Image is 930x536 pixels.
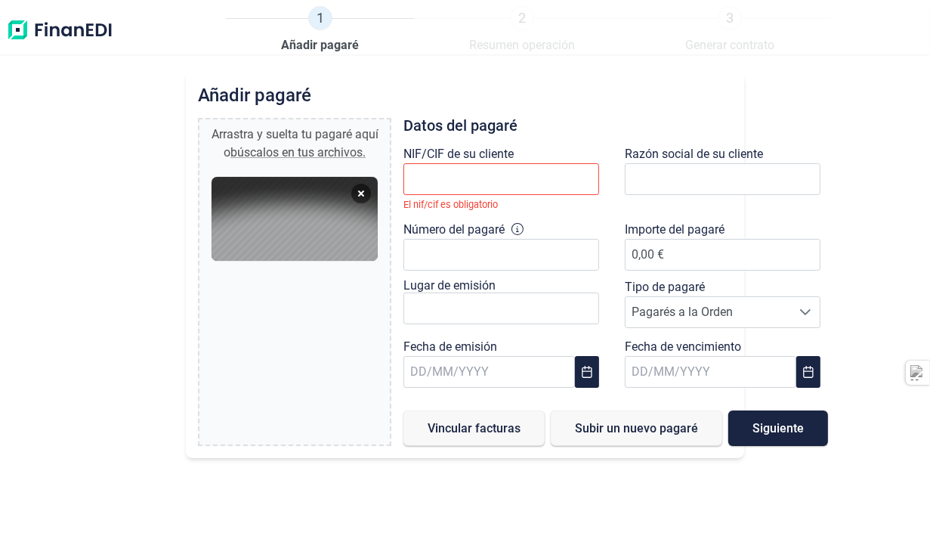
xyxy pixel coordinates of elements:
[205,125,384,162] div: Arrastra y suelta tu pagaré aquí o
[198,85,732,106] h2: Añadir pagaré
[281,36,359,54] span: Añadir pagaré
[403,145,514,163] label: NIF/CIF de su cliente
[575,423,698,434] span: Subir un nuevo pagaré
[403,411,545,446] button: Vincular facturas
[575,356,600,388] button: Choose Date
[625,338,741,356] label: Fecha de vencimiento
[428,423,521,434] span: Vincular facturas
[625,278,705,296] label: Tipo de pagaré
[281,6,359,54] a: 1Añadir pagaré
[796,356,821,388] button: Choose Date
[403,221,505,239] label: Número del pagaré
[403,199,498,210] small: El nif/cif es obligatorio
[551,411,722,446] button: Subir un nuevo pagaré
[403,338,497,356] label: Fecha de emisión
[625,145,763,163] label: Razón social de su cliente
[308,6,332,30] span: 1
[403,356,574,388] input: DD/MM/YYYY
[728,411,828,446] button: Siguiente
[752,423,804,434] span: Siguiente
[625,221,725,239] label: Importe del pagaré
[626,297,791,327] span: Pagarés a la Orden
[230,145,366,160] span: búscalos en tus archivos.
[403,118,828,133] h3: Datos del pagaré
[403,278,496,293] label: Lugar de emisión
[625,356,796,388] input: DD/MM/YYYY
[6,6,113,54] img: Logo de aplicación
